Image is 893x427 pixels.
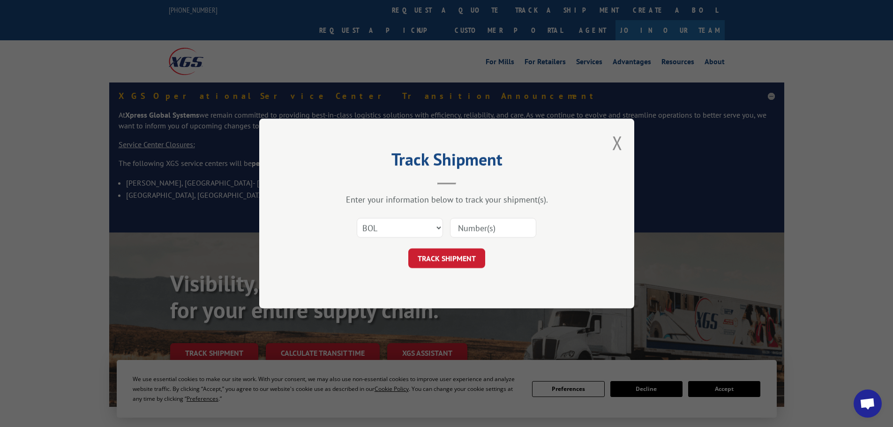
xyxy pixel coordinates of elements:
button: TRACK SHIPMENT [408,248,485,268]
button: Close modal [612,130,623,155]
div: Enter your information below to track your shipment(s). [306,194,587,205]
a: Open chat [854,390,882,418]
input: Number(s) [450,218,536,238]
h2: Track Shipment [306,153,587,171]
